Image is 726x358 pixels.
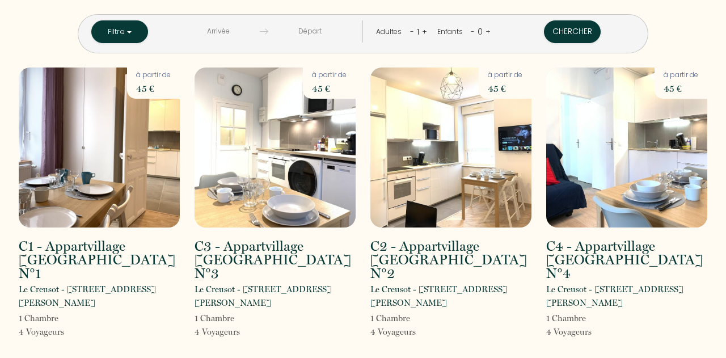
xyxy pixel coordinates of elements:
p: Le Creusot - [STREET_ADDRESS][PERSON_NAME] [546,283,707,310]
div: Enfants [437,27,467,37]
img: rental-image [370,68,531,228]
span: s [237,327,240,337]
p: 4 Voyageur [195,325,240,339]
span: s [412,327,416,337]
img: rental-image [195,68,356,228]
p: 45 € [136,81,171,96]
p: 4 Voyageur [19,325,64,339]
h2: C2 - Appartvillage [GEOGRAPHIC_DATA] N°2 [370,239,531,280]
div: 0 [475,23,486,41]
h2: C3 - Appartvillage [GEOGRAPHIC_DATA] N°3 [195,239,356,280]
p: 1 Chambre [370,311,416,325]
span: s [61,327,64,337]
img: rental-image [546,68,707,228]
p: 1 Chambre [546,311,592,325]
a: - [410,26,414,37]
input: Arrivée [177,20,260,43]
button: Filtre [91,20,148,43]
p: à partir de [488,70,522,81]
p: 1 Chambre [19,311,64,325]
p: Le Creusot - [STREET_ADDRESS][PERSON_NAME] [195,283,356,310]
span: s [588,327,592,337]
img: guests [260,27,268,36]
a: + [486,26,491,37]
p: 1 Chambre [195,311,240,325]
p: Le Creusot - [STREET_ADDRESS][PERSON_NAME] [19,283,180,310]
input: Départ [268,20,351,43]
p: 45 € [312,81,347,96]
div: 1 [414,23,422,41]
p: 45 € [664,81,698,96]
img: rental-image [19,68,180,228]
p: à partir de [312,70,347,81]
h2: C4 - Appartvillage [GEOGRAPHIC_DATA] N°4 [546,239,707,280]
a: - [471,26,475,37]
button: Chercher [544,20,601,43]
div: Adultes [376,27,406,37]
p: 45 € [488,81,522,96]
p: 4 Voyageur [370,325,416,339]
h2: C1 - Appartvillage [GEOGRAPHIC_DATA] N°1 [19,239,180,280]
p: Le Creusot - [STREET_ADDRESS][PERSON_NAME] [370,283,531,310]
p: à partir de [136,70,171,81]
p: 4 Voyageur [546,325,592,339]
a: + [422,26,427,37]
p: à partir de [664,70,698,81]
